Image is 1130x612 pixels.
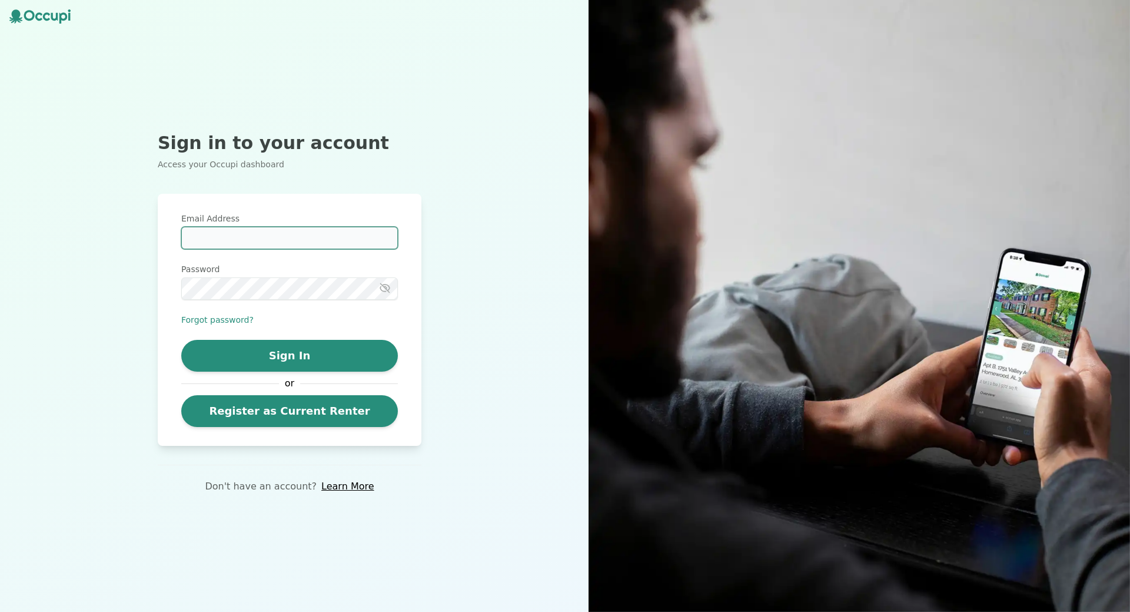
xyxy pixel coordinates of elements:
[158,133,421,154] h2: Sign in to your account
[181,213,398,224] label: Email Address
[205,479,317,494] p: Don't have an account?
[181,340,398,372] button: Sign In
[279,376,300,391] span: or
[181,263,398,275] label: Password
[181,395,398,427] a: Register as Current Renter
[158,158,421,170] p: Access your Occupi dashboard
[321,479,374,494] a: Learn More
[181,314,254,326] button: Forgot password?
